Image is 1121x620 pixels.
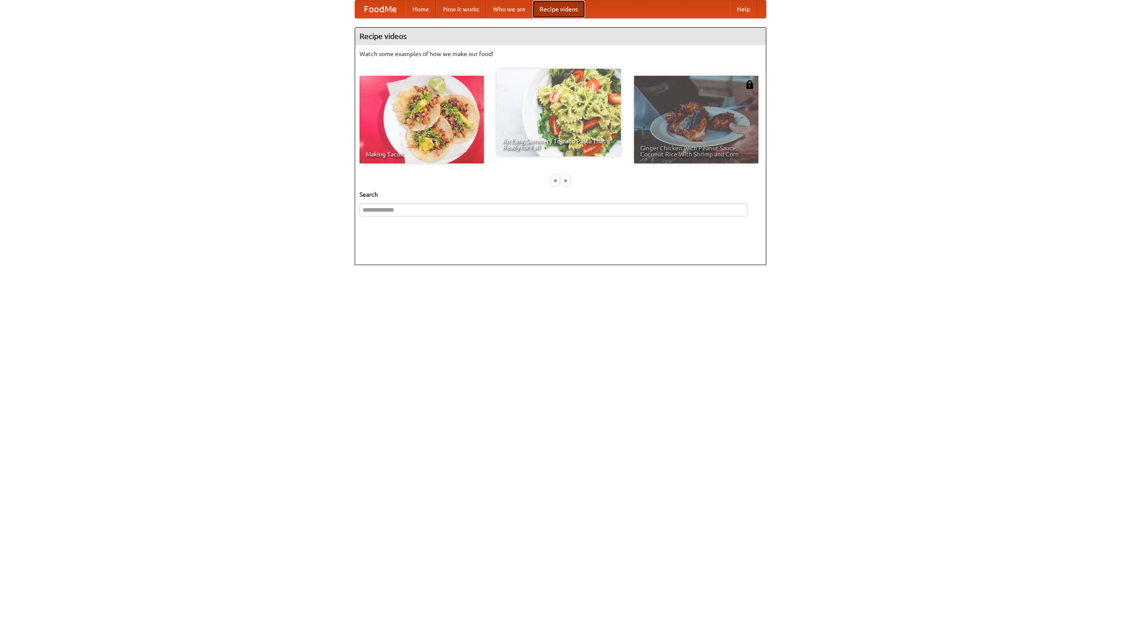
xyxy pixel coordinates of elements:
a: Who we are [486,0,532,18]
h4: Recipe videos [355,28,766,45]
p: Watch some examples of how we make our food! [360,50,761,58]
div: « [551,175,559,186]
h5: Search [360,190,761,199]
a: An Easy, Summery Tomato Pasta That's Ready for Fall [497,69,621,156]
a: How it works [436,0,486,18]
a: Home [405,0,436,18]
span: An Easy, Summery Tomato Pasta That's Ready for Fall [503,138,615,150]
img: 483408.png [745,80,754,89]
a: Making Tacos [360,76,484,163]
a: FoodMe [355,0,405,18]
a: Recipe videos [532,0,585,18]
span: Making Tacos [366,151,478,157]
div: » [562,175,570,186]
a: Help [730,0,757,18]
